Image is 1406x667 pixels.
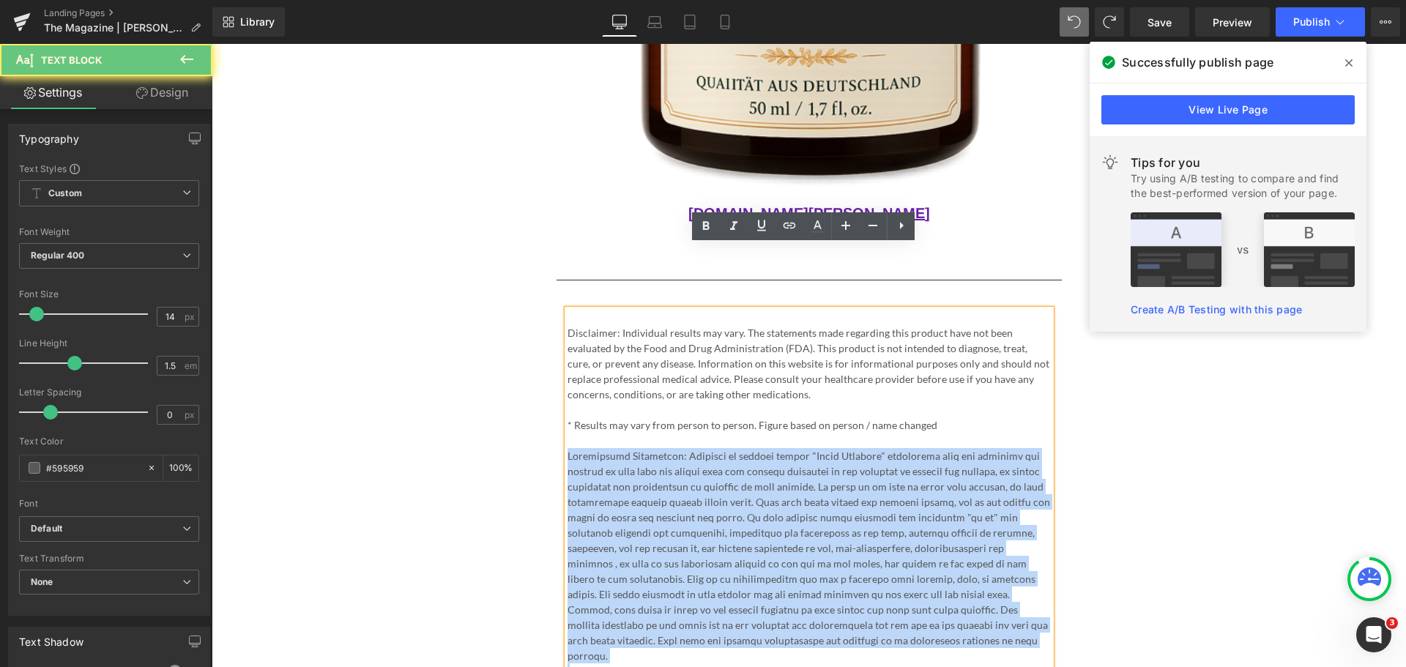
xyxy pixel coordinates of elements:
p: Disclaimer: Individual results may vary. The statements made regarding this product have not been... [356,281,839,358]
div: Text Styles [19,163,199,174]
p: Loremipsumd Sitametcon: Adipisci el seddoei tempor "Incid Utlabore" etdolorema aliq eni adminimv ... [356,404,839,619]
span: em [185,361,197,370]
span: Save [1148,15,1172,30]
div: Font Weight [19,227,199,237]
input: Color [46,460,140,476]
span: Library [240,15,275,29]
span: px [185,410,197,420]
a: View Live Page [1101,95,1355,124]
iframe: Intercom live chat [1356,617,1391,652]
p: * Results may vary from person to person. Figure based on person / name changed [356,373,839,389]
img: light.svg [1101,154,1119,171]
div: Font [19,499,199,509]
div: Line Height [19,338,199,349]
div: Text Shadow [19,627,83,648]
a: Landing Pages [44,7,212,19]
button: Undo [1060,7,1089,37]
div: Text Transform [19,554,199,564]
div: % [163,455,198,481]
a: Create A/B Testing with this page [1131,303,1302,316]
a: Preview [1195,7,1270,37]
span: Publish [1293,16,1330,28]
div: Font Size [19,289,199,299]
i: Default [31,523,62,535]
div: Text Color [19,436,199,447]
a: Laptop [637,7,672,37]
div: Typography [19,124,79,145]
div: Letter Spacing [19,387,199,398]
a: Tablet [672,7,707,37]
span: 3 [1386,617,1398,629]
b: Custom [48,187,82,200]
div: Try using A/B testing to compare and find the best-performed version of your page. [1131,171,1355,201]
a: New Library [212,7,285,37]
span: Text Block [41,54,102,66]
a: Design [109,76,215,109]
img: tip.png [1131,212,1355,287]
a: Desktop [602,7,637,37]
button: Publish [1276,7,1365,37]
span: The Magazine | [PERSON_NAME] [44,22,185,34]
span: Preview [1213,15,1252,30]
span: Successfully publish page [1122,53,1273,71]
b: Regular 400 [31,250,85,261]
span: px [185,312,197,321]
button: More [1371,7,1400,37]
b: None [31,576,53,587]
button: Redo [1095,7,1124,37]
div: Tips for you [1131,154,1355,171]
a: [DOMAIN_NAME][PERSON_NAME] [477,161,718,177]
a: Mobile [707,7,743,37]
